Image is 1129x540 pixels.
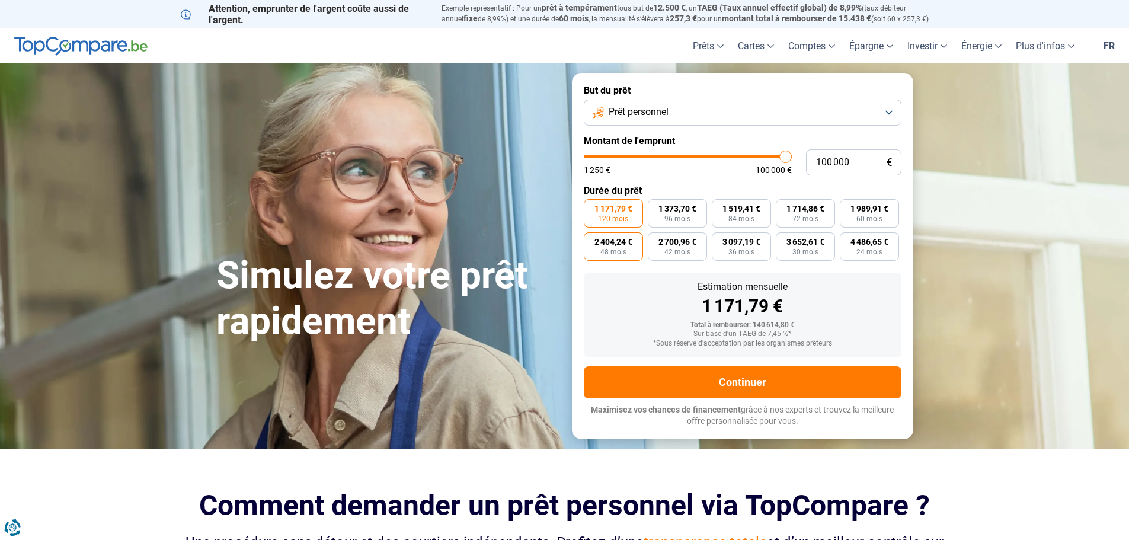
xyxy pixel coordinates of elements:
a: fr [1096,28,1122,63]
span: 30 mois [792,248,818,255]
h2: Comment demander un prêt personnel via TopCompare ? [181,489,949,522]
span: 12.500 € [653,3,686,12]
a: Épargne [842,28,900,63]
span: 60 mois [559,14,589,23]
span: 120 mois [598,215,628,222]
span: TAEG (Taux annuel effectif global) de 8,99% [697,3,862,12]
span: 3 652,61 € [786,238,824,246]
a: Énergie [954,28,1009,63]
span: 3 097,19 € [722,238,760,246]
div: Estimation mensuelle [593,282,892,292]
span: prêt à tempérament [542,3,617,12]
span: Maximisez vos chances de financement [591,405,741,414]
a: Investir [900,28,954,63]
span: 60 mois [856,215,882,222]
span: 36 mois [728,248,754,255]
span: 96 mois [664,215,690,222]
span: 1 519,41 € [722,205,760,213]
p: grâce à nos experts et trouvez la meilleure offre personnalisée pour vous. [584,404,901,427]
label: Durée du prêt [584,185,901,196]
div: *Sous réserve d'acceptation par les organismes prêteurs [593,340,892,348]
span: 257,3 € [670,14,697,23]
a: Comptes [781,28,842,63]
span: 72 mois [792,215,818,222]
img: TopCompare [14,37,148,56]
div: 1 171,79 € [593,298,892,315]
div: Sur base d'un TAEG de 7,45 %* [593,330,892,338]
span: 2 700,96 € [658,238,696,246]
span: 48 mois [600,248,626,255]
span: 1 373,70 € [658,205,696,213]
h1: Simulez votre prêt rapidement [216,253,558,344]
label: Montant de l'emprunt [584,135,901,146]
span: 42 mois [664,248,690,255]
span: 1 171,79 € [594,205,632,213]
span: montant total à rembourser de 15.438 € [722,14,871,23]
span: 1 250 € [584,166,610,174]
a: Cartes [731,28,781,63]
span: 100 000 € [756,166,792,174]
span: 24 mois [856,248,882,255]
span: 84 mois [728,215,754,222]
span: Prêt personnel [609,106,669,119]
div: Total à rembourser: 140 614,80 € [593,321,892,330]
span: 1 989,91 € [850,205,888,213]
span: 2 404,24 € [594,238,632,246]
span: 4 486,65 € [850,238,888,246]
a: Prêts [686,28,731,63]
a: Plus d'infos [1009,28,1082,63]
span: 1 714,86 € [786,205,824,213]
button: Continuer [584,366,901,398]
button: Prêt personnel [584,100,901,126]
span: € [887,158,892,168]
p: Exemple représentatif : Pour un tous but de , un (taux débiteur annuel de 8,99%) et une durée de ... [442,3,949,24]
span: fixe [463,14,478,23]
label: But du prêt [584,85,901,96]
p: Attention, emprunter de l'argent coûte aussi de l'argent. [181,3,427,25]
